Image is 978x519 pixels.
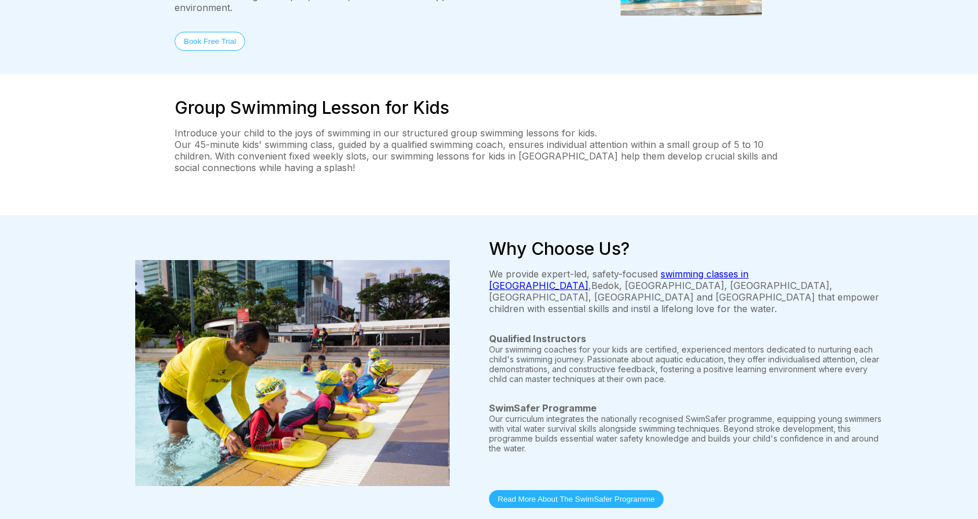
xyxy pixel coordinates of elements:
div: Our swimming coaches for your kids are certified, experienced mentors dedicated to nurturing each... [489,333,882,384]
button: Book Free Trial [175,32,245,51]
h2: Why Choose Us? [489,238,882,259]
p: Introduce your child to the joys of swimming in our structured group swimming lessons for kids. [175,127,803,139]
p: We provide expert-led, safety-focused , Bedok, [GEOGRAPHIC_DATA], [GEOGRAPHIC_DATA], [GEOGRAPHIC_... [489,268,882,314]
h3: SwimSafer Programme [489,402,882,414]
h2: Group Swimming Lesson for Kids [175,97,803,118]
a: swimming classes in [GEOGRAPHIC_DATA] [489,268,749,291]
button: Read More About The SwimSafer Programme [489,490,664,508]
p: Our 45-minute kids' swimming class, guided by a qualified swimming coach, ensures individual atte... [175,139,803,173]
div: Our curriculum integrates the nationally recognised SwimSafer programme, equipping young swimmers... [489,402,882,453]
h3: Qualified Instructors [489,333,882,344]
